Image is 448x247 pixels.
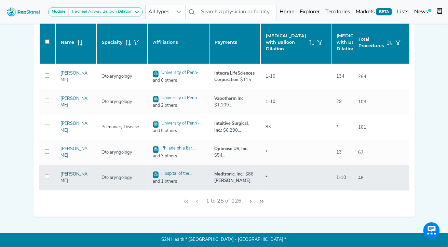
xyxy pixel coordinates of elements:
a: [PERSON_NAME] [61,97,88,108]
div: 1-10 [262,99,280,105]
a: News [412,5,434,19]
span: 1 to 25 of 126 [204,195,245,208]
span: All types [146,5,172,19]
button: Intel Book [434,5,445,19]
div: 1-10 [332,175,351,181]
a: Hospital of the [GEOGRAPHIC_DATA][US_STATE] [153,172,198,191]
div: : $86 [215,171,255,178]
a: University of Penn - Medical Group [153,121,203,134]
strong: Integra LifeSciences Corporation [215,71,255,82]
div: Otolaryngology [98,74,137,80]
span: Name [61,39,74,45]
span: and 6 others [149,78,208,84]
div: : $6,290 [215,121,255,134]
div: Pulmonary Disease [98,124,144,131]
div: 103 [354,99,371,105]
span: Specialty [102,39,123,45]
input: Search a physician or facility [198,5,277,19]
button: ModuleTracheal Airway Balloon Dilation [49,8,142,16]
a: [PERSON_NAME] [61,71,88,82]
a: Explorer [297,5,323,19]
button: Last Page [256,195,267,208]
div: 48 [354,175,368,181]
a: Home [277,5,297,19]
span: and 2 others [149,103,208,109]
div: Otolaryngology [98,99,137,105]
a: Philadelphia Ear, Nose & Throat Assoc [153,146,197,159]
span: and 5 others [149,128,208,134]
div: 29 [332,99,346,105]
span: [MEDICAL_DATA] with Balloon Dilation [337,32,377,52]
div: 67 [354,149,368,156]
span: and 1 others [149,179,208,185]
div: 1-10 [262,74,280,80]
a: [PERSON_NAME] [61,147,88,158]
strong: Vapotherm Inc [215,97,244,101]
div: 134 [332,74,349,80]
span: BETA [376,8,392,15]
a: Lists [395,5,412,19]
div: 264 [354,74,371,80]
span: [MEDICAL_DATA] with Balloon Dilation [266,32,306,52]
span: Total Procedures [359,36,384,49]
strong: Optinose US, Inc. [215,147,248,152]
span: and 3 others [149,153,208,160]
strong: Medtronic, Inc. [215,172,244,177]
a: MarketsBETA [353,5,395,19]
span: Payments [215,39,237,45]
a: [PERSON_NAME] [61,172,88,183]
strong: Module [52,10,66,14]
span: Affiliations [153,39,178,45]
button: Next Page [245,195,256,208]
div: : $115 [215,70,255,83]
p: S2N Health * [GEOGRAPHIC_DATA] - [GEOGRAPHIC_DATA] * [33,233,415,247]
div: Otolaryngology [98,149,137,156]
div: 13 [332,149,346,156]
div: Tracheal Airway Balloon Dilation [69,9,133,15]
div: Otolaryngology [98,175,137,181]
div: : $54 [215,178,255,184]
div: : $1,109 [215,96,255,109]
strong: [PERSON_NAME] Squibb Company [215,179,254,190]
a: Territories [323,5,353,19]
a: [PERSON_NAME] [61,122,88,133]
div: 83 [262,124,275,131]
strong: Intuitive Surgical, Inc. [215,122,249,133]
div: : $54 [215,146,255,159]
a: University of Penn-Medical Group [153,96,202,108]
a: University of Penn-Medical Group [153,71,202,83]
div: 101 [354,124,371,131]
